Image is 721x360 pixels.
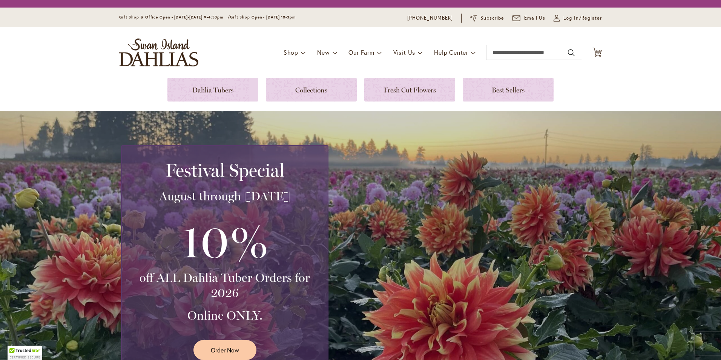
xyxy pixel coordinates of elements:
button: Search [568,47,575,59]
span: New [317,48,330,56]
span: Gift Shop & Office Open - [DATE]-[DATE] 9-4:30pm / [119,15,230,20]
span: Our Farm [348,48,374,56]
span: Order Now [211,346,239,354]
span: Help Center [434,48,468,56]
a: Email Us [512,14,546,22]
span: Subscribe [480,14,504,22]
span: Log In/Register [563,14,602,22]
h3: Online ONLY. [131,308,319,323]
h3: 10% [131,211,319,270]
a: [PHONE_NUMBER] [407,14,453,22]
a: Subscribe [470,14,504,22]
span: Gift Shop Open - [DATE] 10-3pm [230,15,296,20]
span: Email Us [524,14,546,22]
span: Shop [284,48,298,56]
span: Visit Us [393,48,415,56]
a: store logo [119,38,198,66]
a: Log In/Register [554,14,602,22]
h3: August through [DATE] [131,189,319,204]
div: TrustedSite Certified [8,346,42,360]
a: Order Now [193,340,256,360]
h2: Festival Special [131,160,319,181]
h3: off ALL Dahlia Tuber Orders for 2026 [131,270,319,300]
